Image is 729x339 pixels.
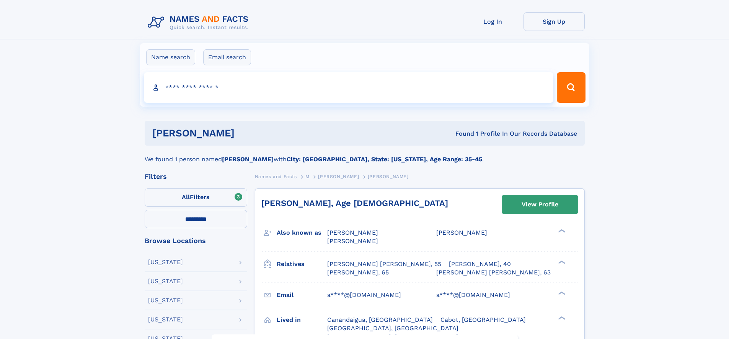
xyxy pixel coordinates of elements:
[222,156,274,163] b: [PERSON_NAME]
[557,72,585,103] button: Search Button
[318,172,359,181] a: [PERSON_NAME]
[502,195,578,214] a: View Profile
[152,128,345,138] h1: [PERSON_NAME]
[148,297,183,303] div: [US_STATE]
[556,229,566,234] div: ❯
[368,174,409,179] span: [PERSON_NAME]
[327,260,441,268] a: [PERSON_NAME] [PERSON_NAME], 55
[462,12,524,31] a: Log In
[327,316,433,323] span: Canandaigua, [GEOGRAPHIC_DATA]
[277,289,327,302] h3: Email
[436,268,551,277] a: [PERSON_NAME] [PERSON_NAME], 63
[318,174,359,179] span: [PERSON_NAME]
[305,174,310,179] span: M
[440,316,526,323] span: Cabot, [GEOGRAPHIC_DATA]
[556,290,566,295] div: ❯
[145,188,247,207] label: Filters
[146,49,195,65] label: Name search
[327,324,458,332] span: [GEOGRAPHIC_DATA], [GEOGRAPHIC_DATA]
[203,49,251,65] label: Email search
[277,226,327,239] h3: Also known as
[277,258,327,271] h3: Relatives
[145,237,247,244] div: Browse Locations
[144,72,554,103] input: search input
[327,229,378,236] span: [PERSON_NAME]
[556,260,566,264] div: ❯
[261,198,448,208] a: [PERSON_NAME], Age [DEMOGRAPHIC_DATA]
[522,196,558,213] div: View Profile
[327,268,389,277] a: [PERSON_NAME], 65
[327,237,378,245] span: [PERSON_NAME]
[305,172,310,181] a: M
[255,172,297,181] a: Names and Facts
[148,316,183,323] div: [US_STATE]
[145,173,247,180] div: Filters
[182,193,190,201] span: All
[524,12,585,31] a: Sign Up
[148,259,183,265] div: [US_STATE]
[145,12,255,33] img: Logo Names and Facts
[145,146,585,164] div: We found 1 person named with .
[287,156,482,163] b: City: [GEOGRAPHIC_DATA], State: [US_STATE], Age Range: 35-45
[556,315,566,320] div: ❯
[277,313,327,326] h3: Lived in
[449,260,511,268] a: [PERSON_NAME], 40
[345,130,577,138] div: Found 1 Profile In Our Records Database
[148,278,183,284] div: [US_STATE]
[436,229,487,236] span: [PERSON_NAME]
